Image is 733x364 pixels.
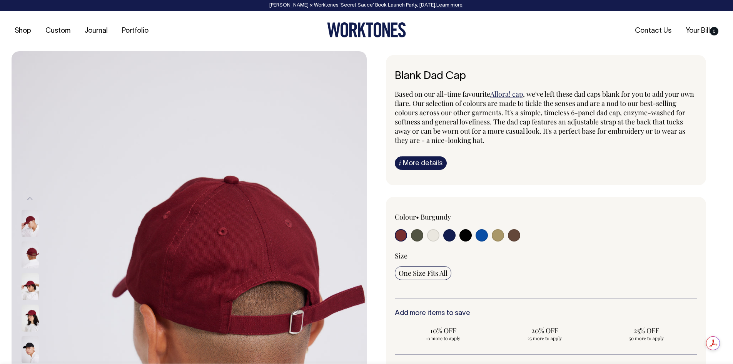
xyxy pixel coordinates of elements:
[395,89,490,99] span: Based on our all-time favourite
[395,89,694,145] span: , we've left these dad caps blank for you to add your own flare. Our selection of colours are mad...
[12,25,34,37] a: Shop
[490,89,523,99] a: Allora! cap
[399,326,488,335] span: 10% OFF
[395,310,698,317] h6: Add more items to save
[395,266,451,280] input: One Size Fits All
[710,27,718,35] span: 0
[416,212,419,221] span: •
[24,190,36,208] button: Previous
[395,212,516,221] div: Colour
[395,324,492,344] input: 10% OFF 10 more to apply
[42,25,73,37] a: Custom
[22,210,39,237] img: burgundy
[500,326,589,335] span: 20% OFF
[22,304,39,331] img: burgundy
[22,241,39,268] img: burgundy
[399,268,447,278] span: One Size Fits All
[395,251,698,260] div: Size
[602,326,691,335] span: 25% OFF
[598,324,695,344] input: 25% OFF 50 more to apply
[683,25,721,37] a: Your Bill0
[496,324,593,344] input: 20% OFF 25 more to apply
[602,335,691,341] span: 50 more to apply
[82,25,111,37] a: Journal
[421,212,451,221] label: Burgundy
[632,25,675,37] a: Contact Us
[119,25,152,37] a: Portfolio
[399,335,488,341] span: 10 more to apply
[436,3,463,8] a: Learn more
[22,273,39,300] img: burgundy
[395,156,447,170] a: iMore details
[500,335,589,341] span: 25 more to apply
[22,336,39,363] img: black
[395,70,698,82] h1: Blank Dad Cap
[399,159,401,167] span: i
[8,3,725,8] div: [PERSON_NAME] × Worktones ‘Secret Sauce’ Book Launch Party, [DATE]. .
